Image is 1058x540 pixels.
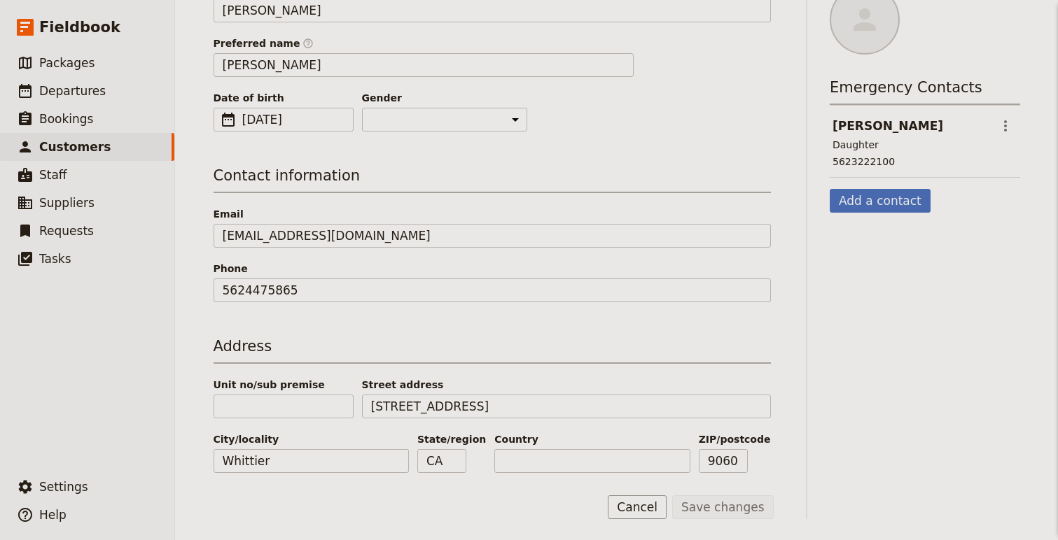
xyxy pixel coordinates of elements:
span: Preferred name [214,36,771,50]
span: Settings [39,480,88,494]
input: State/region [417,449,466,473]
span: Unit no/sub premise [214,378,354,392]
select: Gender [362,108,527,132]
input: Preferred name​ [214,53,634,77]
span: Street address [362,378,771,392]
input: Country [494,449,690,473]
input: Phone [214,278,771,302]
span: Bookings [39,112,93,126]
input: Unit no/sub premise [214,395,354,418]
span: Phone [214,262,771,276]
span: Staff [39,168,67,182]
span: Country [494,432,690,446]
span: Gender [362,91,527,105]
span: [DATE] [242,111,328,128]
input: Email [214,224,771,248]
span: Email [214,207,771,221]
h3: Contact information [214,165,771,193]
span: Departures [39,84,106,98]
span: Customers [39,140,111,154]
span: ​ [220,111,237,128]
span: Help [39,508,67,522]
span: Tasks [39,252,71,266]
span: ​ [302,38,314,49]
span: Suppliers [39,196,95,210]
input: Street address [362,395,771,418]
h3: Address [214,336,771,364]
span: Requests [39,224,94,238]
span: Date of birth [214,91,354,105]
span: ​ [333,111,344,128]
span: Packages [39,56,95,70]
input: City/locality [214,449,409,473]
span: Fieldbook [39,17,120,38]
span: State/region [417,432,486,446]
span: City/locality [214,432,409,446]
